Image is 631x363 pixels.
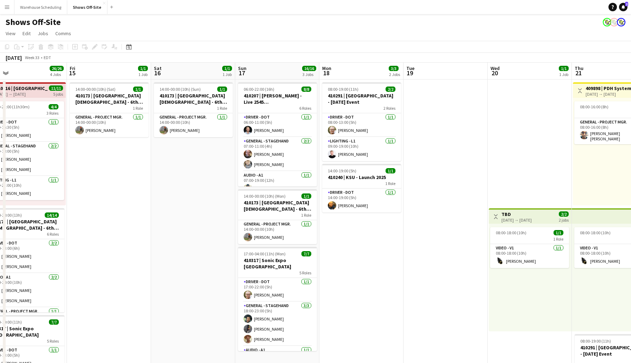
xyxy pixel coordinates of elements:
app-card-role: Lighting - L11/109:00-19:00 (10h)[PERSON_NAME] [322,137,401,161]
span: 17 [237,69,246,77]
div: 08:00-18:00 (10h)1/11 RoleVideo - V11/108:00-18:00 (10h)[PERSON_NAME] [490,227,569,268]
span: 1/1 [222,66,232,71]
button: Warehouse Scheduling [14,0,67,14]
app-job-card: 14:00-00:00 (10h) (Mon)1/1410173 | [GEOGRAPHIC_DATA][DEMOGRAPHIC_DATA] - 6th Grade Fall Camp FFA ... [238,189,317,244]
app-user-avatar: Labor Coordinator [610,18,618,26]
div: 2 jobs [559,217,569,223]
span: 1 Role [217,106,227,111]
div: 4 Jobs [50,72,63,77]
a: View [3,29,18,38]
span: 5 Roles [299,270,311,275]
span: Edit [23,30,31,37]
app-card-role: Driver - DOT1/114:00-19:00 (5h)[PERSON_NAME] [322,189,401,212]
span: 1/1 [217,87,227,92]
span: 1/1 [138,66,148,71]
span: 08:00-16:00 (8h) [580,104,608,109]
span: 08:00-19:00 (11h) [328,87,358,92]
h3: 410173 | [GEOGRAPHIC_DATA][DEMOGRAPHIC_DATA] - 6th Grade Fall Camp FFA 2025 [154,93,233,105]
app-job-card: 14:00-00:00 (10h) (Sat)1/1410173 | [GEOGRAPHIC_DATA][DEMOGRAPHIC_DATA] - 6th Grade Fall Camp FFA ... [70,82,149,137]
span: 1/1 [559,66,569,71]
app-card-role: General - Project Mgr.1/114:00-00:00 (10h)[PERSON_NAME] [154,113,233,137]
span: 1/1 [301,193,311,199]
h3: 410317 | Sonic Expo [GEOGRAPHIC_DATA] [238,257,317,270]
span: 14/14 [45,212,59,218]
span: Sun [238,65,246,71]
app-job-card: 06:00-22:00 (16h)8/8410207 | [PERSON_NAME] - Live 2545 [GEOGRAPHIC_DATA]6 RolesDriver - DOT1/106:... [238,82,317,186]
app-card-role: Audio - A11/107:00-19:00 (12h)[PERSON_NAME] [238,171,317,195]
span: Thu [575,65,583,71]
div: 3 Jobs [302,72,316,77]
h3: 410207 | [PERSON_NAME] - Live 2545 [GEOGRAPHIC_DATA] [238,93,317,105]
span: 14:00-19:00 (5h) [328,168,356,173]
app-card-role: Driver - DOT1/108:00-13:00 (5h)[PERSON_NAME] [322,113,401,137]
app-card-role: General - Project Mgr.1/114:00-00:00 (10h)[PERSON_NAME] [238,220,317,244]
span: 20 [489,69,500,77]
app-job-card: 14:00-00:00 (10h) (Sun)1/1410173 | [GEOGRAPHIC_DATA][DEMOGRAPHIC_DATA] - 6th Grade Fall Camp FFA ... [154,82,233,137]
span: Fri [70,65,75,71]
app-card-role: Driver - DOT1/117:00-22:00 (5h)[PERSON_NAME] [238,278,317,302]
span: 08:00-19:00 (11h) [580,338,611,344]
app-card-role: General - Project Mgr.1/114:00-00:00 (10h)[PERSON_NAME] [70,113,149,137]
span: 6 Roles [299,106,311,111]
span: Tue [406,65,414,71]
span: Comms [55,30,71,37]
h3: TBD [501,211,532,217]
span: 2/2 [386,87,395,92]
span: Jobs [38,30,48,37]
span: Wed [491,65,500,71]
div: 17:00-04:00 (11h) (Mon)7/7410317 | Sonic Expo [GEOGRAPHIC_DATA]5 RolesDriver - DOT1/117:00-22:00 ... [238,247,317,351]
span: 1/1 [386,168,395,173]
span: 26/26 [50,66,64,71]
span: 4/4 [49,104,58,109]
div: [DATE] → [DATE] [501,217,532,223]
span: 16 [153,69,162,77]
div: 2 Jobs [389,72,400,77]
div: 1 Job [559,72,568,77]
span: 2/2 [559,211,569,217]
a: Comms [52,29,74,38]
span: 7/7 [301,251,311,256]
div: [DATE] [6,54,22,61]
app-user-avatar: Labor Coordinator [617,18,625,26]
span: 14:00-00:00 (10h) (Mon) [244,193,286,199]
div: 1 Job [138,72,148,77]
a: 2 [619,3,627,11]
span: View [6,30,15,37]
div: EDT [44,55,51,60]
span: 5 Roles [47,338,59,344]
app-card-role: Video - V11/108:00-18:00 (10h)[PERSON_NAME] [490,244,569,268]
div: 5 jobs [53,91,63,97]
h3: 410240 | KSU - Launch 2025 [322,174,401,180]
app-job-card: 08:00-19:00 (11h)2/2410291 | [GEOGRAPHIC_DATA] - [DATE] Event2 RolesDriver - DOT1/108:00-13:00 (5... [322,82,401,161]
span: 1 Role [553,236,563,242]
span: 19 [405,69,414,77]
span: Sat [154,65,162,71]
span: 3 Roles [46,110,58,116]
span: 15 [69,69,75,77]
span: 1/1 [133,87,143,92]
span: 2 Roles [383,106,395,111]
span: 6 Roles [47,231,59,237]
span: 18 [321,69,331,77]
h1: Shows Off-Site [6,17,61,27]
h3: 410173 | [GEOGRAPHIC_DATA][DEMOGRAPHIC_DATA] - 6th Grade Fall Camp FFA 2025 [238,199,317,212]
span: 3/3 [389,66,399,71]
span: Mon [322,65,331,71]
span: 2 [625,2,628,6]
button: Shows Off-Site [67,0,107,14]
app-card-role: General - Stagehand2/207:00-11:00 (4h)[PERSON_NAME][PERSON_NAME] [238,137,317,171]
span: 8/8 [301,87,311,92]
div: 1 Job [223,72,232,77]
app-card-role: Driver - DOT1/106:00-11:00 (5h)[PERSON_NAME] [238,113,317,137]
span: 11/11 [49,85,63,91]
span: 08:00-18:00 (10h) [580,230,611,235]
app-job-card: 14:00-19:00 (5h)1/1410240 | KSU - Launch 20251 RoleDriver - DOT1/114:00-19:00 (5h)[PERSON_NAME] [322,164,401,212]
a: Edit [20,29,33,38]
span: 14:00-00:00 (10h) (Sat) [75,87,115,92]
